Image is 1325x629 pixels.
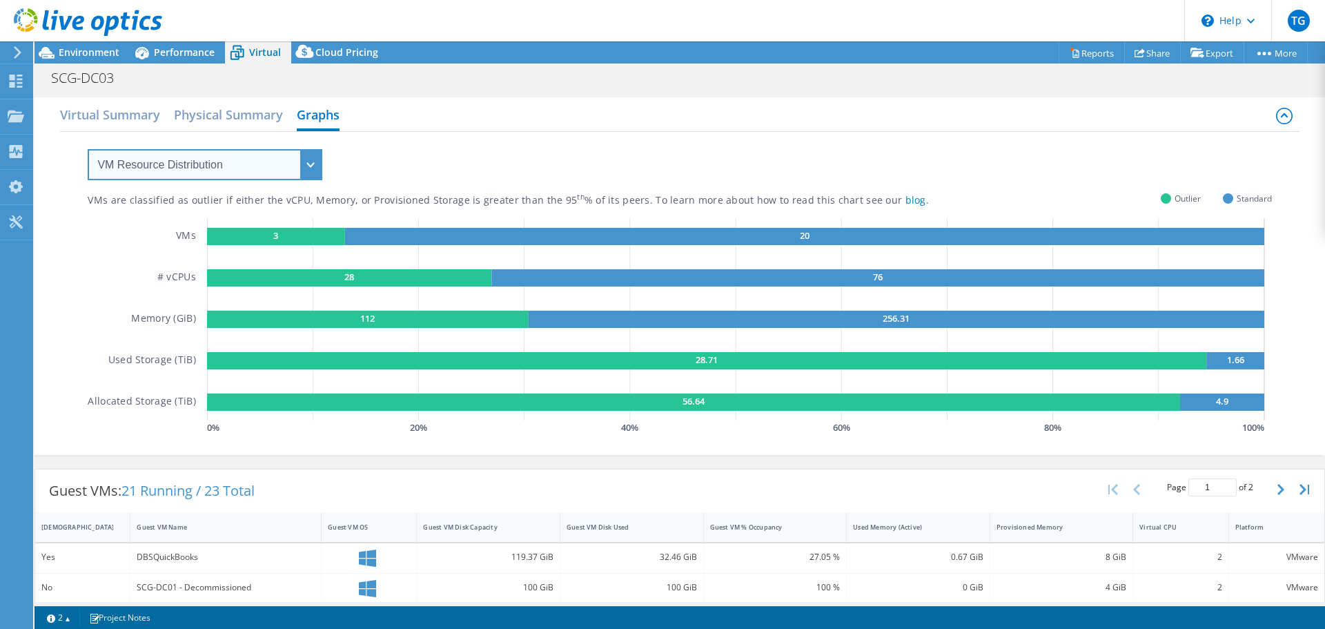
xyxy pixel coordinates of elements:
div: SCG-DC01 - Decommissioned [137,580,315,595]
text: 100 % [1242,421,1264,434]
text: 40 % [621,421,638,434]
div: Yes [41,550,124,565]
h1: SCG-DC03 [45,70,135,86]
text: 20 [800,229,809,242]
text: 80 % [1044,421,1061,434]
span: Page of [1167,478,1253,496]
div: Used Memory (Active) [853,523,967,532]
div: Provisioned Memory [997,523,1110,532]
a: 2 [37,609,80,626]
h5: VMs [176,228,196,245]
div: [DEMOGRAPHIC_DATA] [41,523,107,532]
text: 1.66 [1226,354,1244,366]
span: TG [1288,10,1310,32]
div: Guest VM Name [137,523,298,532]
text: 28.71 [696,354,718,366]
text: 28 [344,271,354,283]
a: blog [905,193,926,206]
div: 100 GiB [567,580,697,595]
h2: Physical Summary [174,101,283,128]
div: Guest VMs: [35,470,268,512]
span: Standard [1237,191,1272,206]
div: 27.05 % [710,550,841,565]
div: Guest VM Disk Used [567,523,680,532]
div: Virtual CPU [1139,523,1205,532]
div: DBSQuickBooks [137,550,315,565]
text: 76 [873,271,883,283]
h2: Graphs [297,101,340,131]
h5: Used Storage (TiB) [108,352,196,369]
h5: Memory (GiB) [131,311,195,328]
h5: Allocated Storage (TiB) [88,394,195,411]
div: 32.46 GiB [567,550,697,565]
div: Guest VM OS [328,523,393,532]
text: 256.31 [883,312,910,325]
span: Cloud Pricing [315,46,378,59]
a: Reports [1059,42,1125,64]
text: 112 [360,312,375,325]
text: 20 % [410,421,427,434]
a: More [1244,42,1308,64]
a: Share [1124,42,1181,64]
div: 0.67 GiB [853,550,983,565]
a: Project Notes [79,609,160,626]
span: Environment [59,46,119,59]
span: Outlier [1175,191,1201,206]
div: 2 [1139,580,1221,595]
text: 4.9 [1216,395,1228,407]
text: 0 % [207,421,219,434]
div: VMware [1235,580,1318,595]
div: 8 GiB [997,550,1127,565]
div: Guest VM % Occupancy [710,523,824,532]
span: Virtual [249,46,281,59]
div: Guest VM Disk Capacity [423,523,537,532]
a: Export [1180,42,1244,64]
div: 119.37 GiB [423,550,553,565]
div: No [41,580,124,595]
h2: Virtual Summary [60,101,160,128]
div: Platform [1235,523,1302,532]
sup: th [577,192,585,202]
h5: # vCPUs [157,269,196,287]
text: 3 [273,229,278,242]
svg: GaugeChartPercentageAxisTexta [207,420,1272,434]
div: 2 [1139,550,1221,565]
span: Performance [154,46,215,59]
div: 100 % [710,580,841,595]
text: 60 % [833,421,850,434]
div: 100 GiB [423,580,553,595]
span: 2 [1248,481,1253,493]
div: 0 GiB [853,580,983,595]
svg: \n [1201,14,1214,27]
input: jump to page [1188,478,1237,496]
text: 56.64 [683,395,705,407]
span: 21 Running / 23 Total [121,481,255,500]
div: VMs are classified as outlier if either the vCPU, Memory, or Provisioned Storage is greater than ... [88,194,998,207]
div: VMware [1235,550,1318,565]
div: 4 GiB [997,580,1127,595]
